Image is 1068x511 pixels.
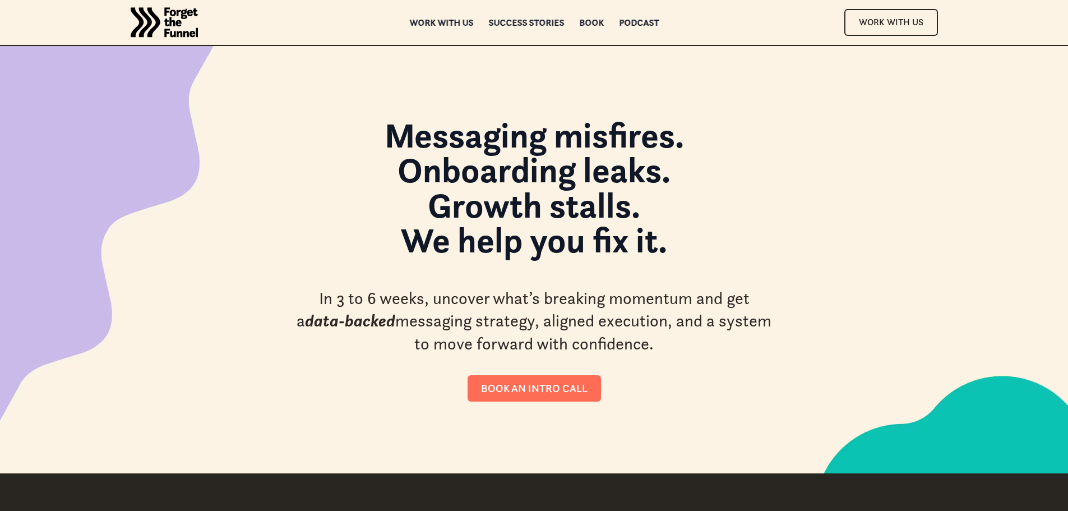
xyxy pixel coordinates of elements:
[488,19,564,26] a: Success Stories
[468,375,601,402] a: Book an intro call
[296,287,773,356] div: In 3 to 6 weeks, uncover what’s breaking momentum and get a messaging strategy, aligned execution...
[409,19,473,26] a: Work with us
[305,310,395,331] em: data-backed
[579,19,604,26] a: Book
[619,19,659,26] a: Podcast
[385,113,684,262] strong: Messaging misfires. Onboarding leaks. Growth stalls. We help you fix it.
[844,9,938,35] a: Work With Us
[481,382,588,395] div: Book an intro call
